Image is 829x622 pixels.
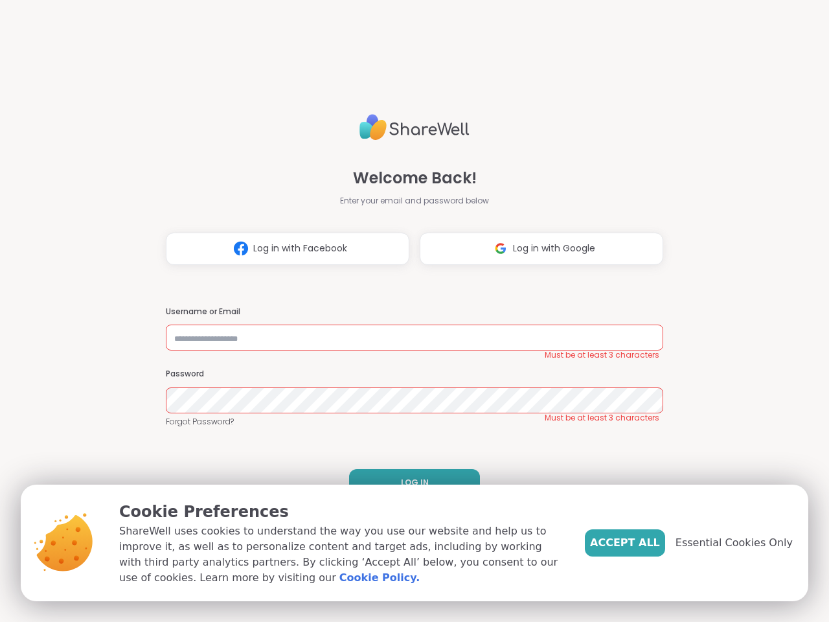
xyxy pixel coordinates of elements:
[353,167,477,190] span: Welcome Back!
[349,469,480,496] button: LOG IN
[676,535,793,551] span: Essential Cookies Only
[513,242,595,255] span: Log in with Google
[585,529,665,557] button: Accept All
[253,242,347,255] span: Log in with Facebook
[420,233,663,265] button: Log in with Google
[166,416,663,428] a: Forgot Password?
[339,570,420,586] a: Cookie Policy.
[166,306,663,317] h3: Username or Email
[229,236,253,260] img: ShareWell Logomark
[119,524,564,586] p: ShareWell uses cookies to understand the way you use our website and help us to improve it, as we...
[166,369,663,380] h3: Password
[401,477,429,489] span: LOG IN
[488,236,513,260] img: ShareWell Logomark
[590,535,660,551] span: Accept All
[545,350,659,360] span: Must be at least 3 characters
[340,195,489,207] span: Enter your email and password below
[359,109,470,146] img: ShareWell Logo
[119,500,564,524] p: Cookie Preferences
[545,413,659,423] span: Must be at least 3 characters
[166,233,409,265] button: Log in with Facebook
